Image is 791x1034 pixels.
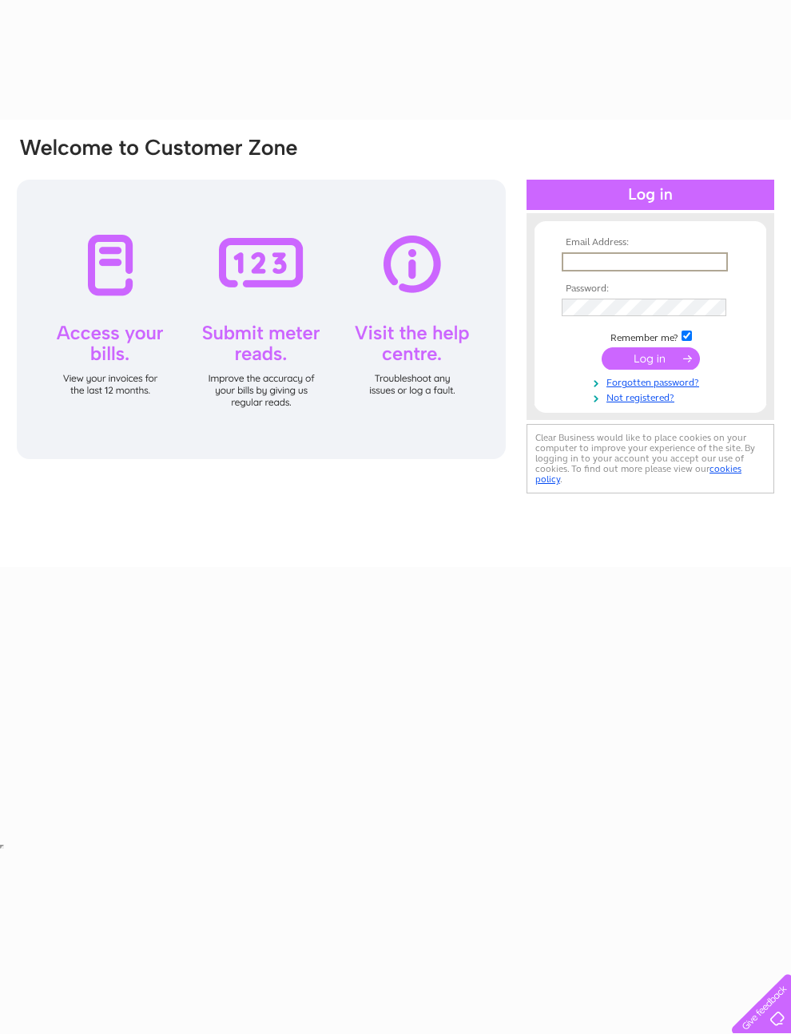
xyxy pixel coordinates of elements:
th: Email Address: [558,237,743,248]
a: Not registered? [562,389,743,404]
th: Password: [558,283,743,295]
td: Remember me? [558,328,743,344]
div: Clear Business would like to place cookies on your computer to improve your experience of the sit... [527,424,774,493]
input: Submit [602,347,700,370]
a: cookies policy [535,463,741,485]
a: Forgotten password? [562,374,743,389]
